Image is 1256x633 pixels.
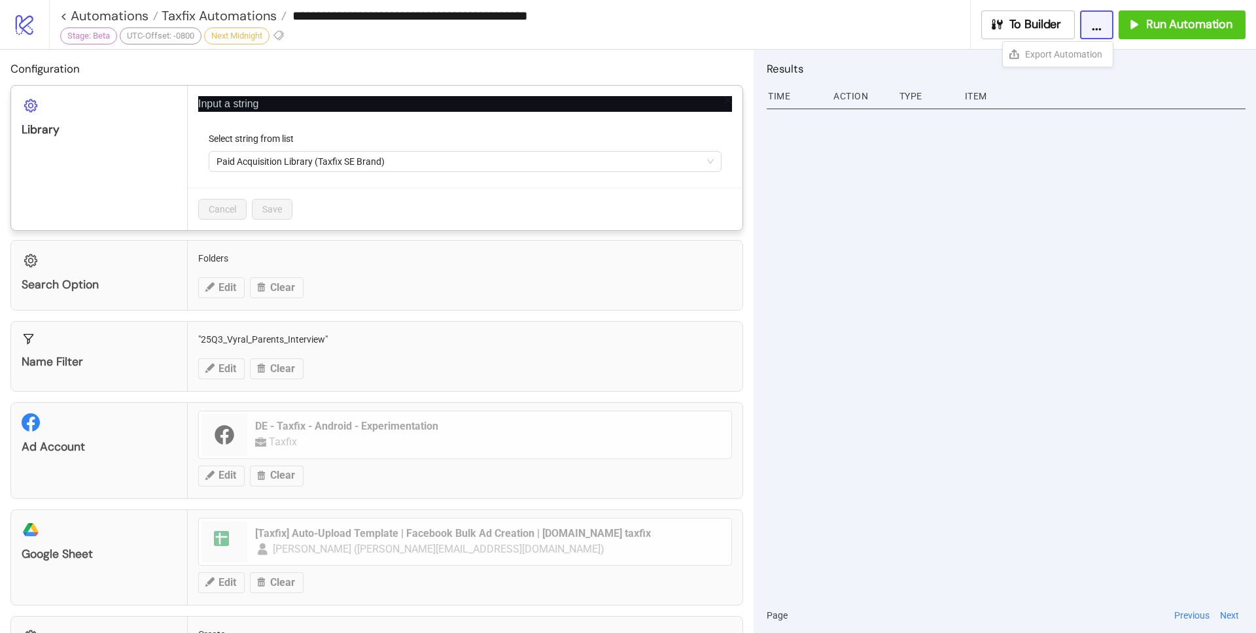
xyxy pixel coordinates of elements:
[1146,17,1232,32] span: Run Automation
[1080,10,1113,39] button: ...
[767,608,788,623] span: Page
[198,199,247,220] button: Cancel
[724,95,733,105] span: close
[22,122,177,137] div: Library
[767,60,1246,77] h2: Results
[1009,17,1062,32] span: To Builder
[60,9,158,22] a: < Automations
[964,84,1246,109] div: Item
[1003,42,1113,67] a: Export Automation
[252,199,292,220] button: Save
[1119,10,1246,39] button: Run Automation
[1170,608,1213,623] button: Previous
[120,27,201,44] div: UTC-Offset: -0800
[767,84,823,109] div: Time
[832,84,888,109] div: Action
[981,10,1075,39] button: To Builder
[1025,47,1102,61] span: Export Automation
[217,152,714,171] span: Paid Acquisition Library (Taxfix SE Brand)
[158,9,287,22] a: Taxfix Automations
[1216,608,1243,623] button: Next
[10,60,743,77] h2: Configuration
[198,96,732,112] p: Input a string
[898,84,954,109] div: Type
[158,7,277,24] span: Taxfix Automations
[204,27,270,44] div: Next Midnight
[60,27,117,44] div: Stage: Beta
[209,131,302,146] label: Select string from list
